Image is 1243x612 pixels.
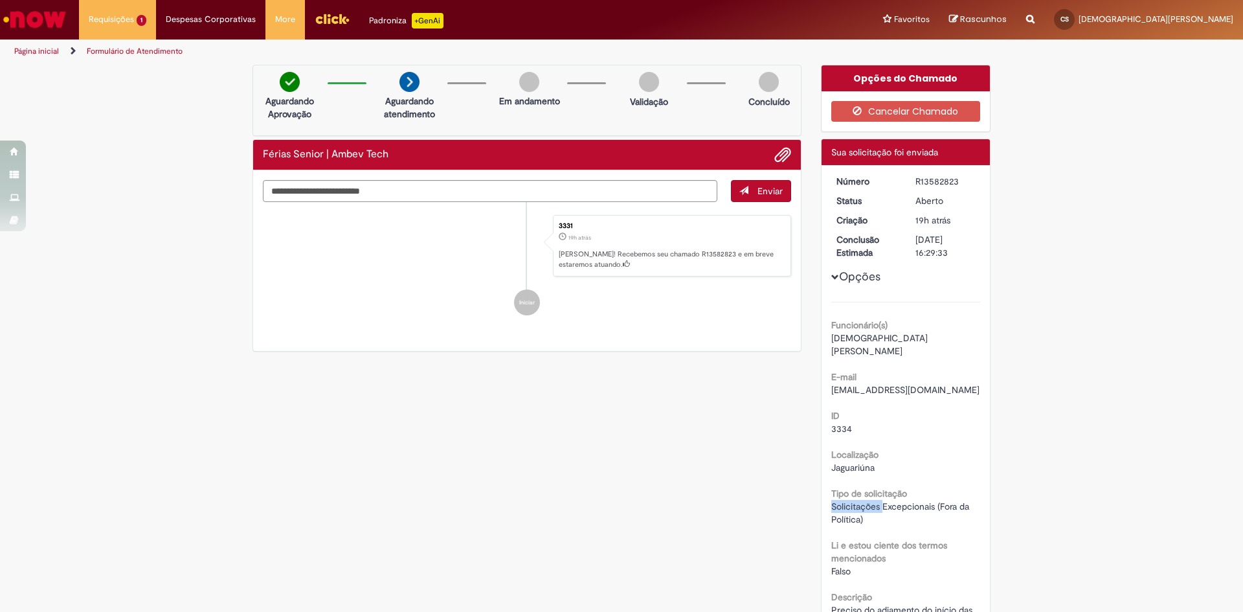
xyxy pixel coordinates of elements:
[831,565,851,577] span: Falso
[915,214,950,226] time: 30/09/2025 16:29:30
[915,175,976,188] div: R13582823
[263,202,791,329] ul: Histórico de tíquete
[827,194,906,207] dt: Status
[1,6,68,32] img: ServiceNow
[757,185,783,197] span: Enviar
[915,214,950,226] span: 19h atrás
[831,410,840,422] b: ID
[369,13,443,28] div: Padroniza
[280,72,300,92] img: check-circle-green.png
[559,222,784,230] div: 3331
[915,194,976,207] div: Aberto
[831,449,879,460] b: Localização
[559,249,784,269] p: [PERSON_NAME]! Recebemos seu chamado R13582823 e em breve estaremos atuando.
[89,13,134,26] span: Requisições
[639,72,659,92] img: img-circle-grey.png
[894,13,930,26] span: Favoritos
[263,215,791,277] li: 3331
[14,46,59,56] a: Página inicial
[960,13,1007,25] span: Rascunhos
[630,95,668,108] p: Validação
[519,72,539,92] img: img-circle-grey.png
[166,13,256,26] span: Despesas Corporativas
[87,46,183,56] a: Formulário de Atendimento
[915,214,976,227] div: 30/09/2025 16:29:30
[137,15,146,26] span: 1
[915,233,976,259] div: [DATE] 16:29:33
[275,13,295,26] span: More
[731,180,791,202] button: Enviar
[263,149,388,161] h2: Férias Senior | Ambev Tech Histórico de tíquete
[258,95,321,120] p: Aguardando Aprovação
[827,175,906,188] dt: Número
[399,72,420,92] img: arrow-next.png
[499,95,560,108] p: Em andamento
[831,101,981,122] button: Cancelar Chamado
[831,371,857,383] b: E-mail
[263,180,717,202] textarea: Digite sua mensagem aqui...
[1079,14,1233,25] span: [DEMOGRAPHIC_DATA][PERSON_NAME]
[831,462,875,473] span: Jaguariúna
[827,214,906,227] dt: Criação
[822,65,991,91] div: Opções do Chamado
[831,332,928,357] span: [DEMOGRAPHIC_DATA][PERSON_NAME]
[315,9,350,28] img: click_logo_yellow_360x200.png
[831,384,980,396] span: [EMAIL_ADDRESS][DOMAIN_NAME]
[831,423,852,435] span: 3334
[831,146,938,158] span: Sua solicitação foi enviada
[949,14,1007,26] a: Rascunhos
[759,72,779,92] img: img-circle-grey.png
[568,234,591,242] span: 19h atrás
[831,501,972,525] span: Solicitações Excepcionais (Fora da Política)
[774,146,791,163] button: Adicionar anexos
[831,591,872,603] b: Descrição
[748,95,790,108] p: Concluído
[378,95,441,120] p: Aguardando atendimento
[831,488,907,499] b: Tipo de solicitação
[831,319,888,331] b: Funcionário(s)
[1060,15,1069,23] span: CS
[831,539,947,564] b: Li e estou ciente dos termos mencionados
[10,40,819,63] ul: Trilhas de página
[568,234,591,242] time: 30/09/2025 16:29:30
[827,233,906,259] dt: Conclusão Estimada
[412,13,443,28] p: +GenAi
